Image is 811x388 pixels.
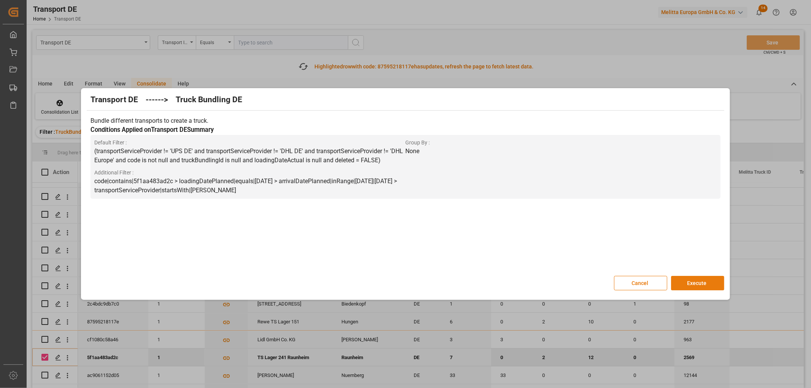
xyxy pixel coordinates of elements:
button: Execute [671,276,724,290]
button: Cancel [614,276,667,290]
span: Default Filter : [94,139,405,147]
span: Group By : [405,139,716,147]
p: (transportServiceProvider != 'UPS DE' and transportServiceProvider != 'DHL DE' and transportServi... [94,147,405,165]
h2: Truck Bundling DE [176,94,242,106]
h2: Transport DE [90,94,138,106]
span: Additional Filter : [94,169,405,177]
p: None [405,147,716,156]
p: code|contains|5f1aa483ad2c > loadingDatePlanned|equals|[DATE] > arrivalDatePlanned|inRange|[DATE]... [94,177,405,195]
h2: ------> [146,94,168,106]
p: Bundle different transports to create a truck. [90,116,720,125]
h3: Conditions Applied on Transport DE Summary [90,125,720,135]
